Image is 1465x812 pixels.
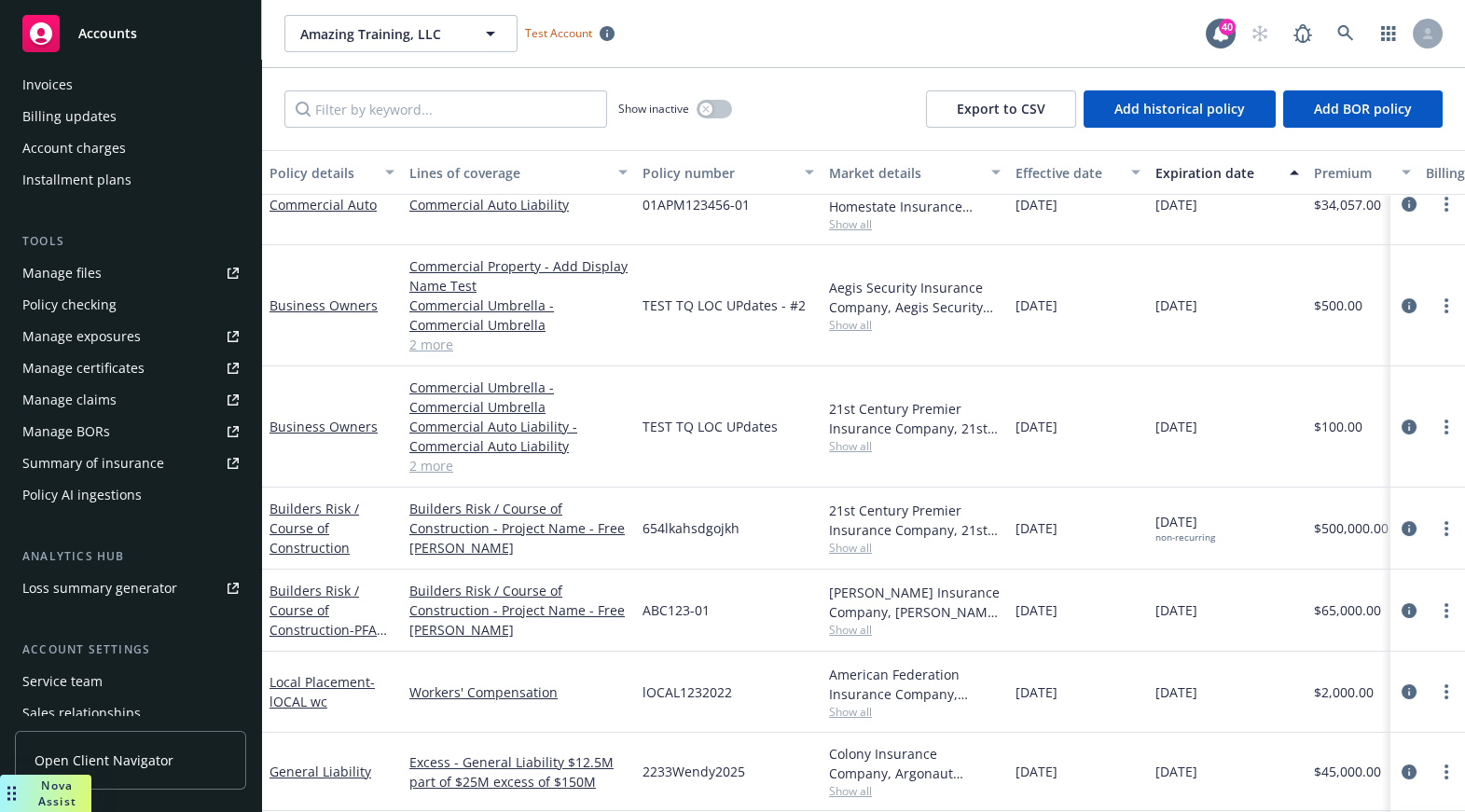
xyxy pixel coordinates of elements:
[1148,150,1306,195] button: Expiration date
[22,417,110,447] div: Manage BORs
[1314,163,1390,183] div: Premium
[22,385,117,415] div: Manage claims
[284,90,607,128] input: Filter by keyword...
[262,150,402,195] button: Policy details
[15,547,246,566] div: Analytics hub
[822,150,1008,195] button: Market details
[22,667,103,696] div: Service team
[409,378,628,417] a: Commercial Umbrella - Commercial Umbrella
[643,163,794,183] div: Policy number
[635,150,822,195] button: Policy number
[22,165,131,195] div: Installment plans
[1016,762,1057,781] span: [DATE]
[1435,681,1458,703] a: more
[618,101,689,117] span: Show inactive
[409,296,628,335] a: Commercial Umbrella - Commercial Umbrella
[829,783,1001,799] span: Show all
[1155,296,1197,315] span: [DATE]
[829,744,1001,783] div: Colony Insurance Company, Argonaut Insurance Company (Argo)
[15,640,246,659] div: Account settings
[409,417,628,456] a: Commercial Auto Liability - Commercial Auto Liability
[1016,195,1057,214] span: [DATE]
[1370,15,1407,52] a: Switch app
[270,418,378,435] a: Business Owners
[1008,150,1148,195] button: Effective date
[829,216,1001,232] span: Show all
[270,582,377,658] a: Builders Risk / Course of Construction
[22,353,145,383] div: Manage certificates
[15,70,246,100] a: Invoices
[1155,600,1197,620] span: [DATE]
[829,438,1001,454] span: Show all
[35,750,173,770] span: Open Client Navigator
[270,296,378,314] a: Business Owners
[926,90,1076,128] button: Export to CSV
[409,256,628,296] a: Commercial Property - Add Display Name Test
[1155,531,1215,544] div: non-recurring
[1155,195,1197,214] span: [DATE]
[284,15,518,52] button: Amazing Training, LLC
[15,7,246,60] a: Accounts
[409,195,628,214] a: Commercial Auto Liability
[829,704,1001,720] span: Show all
[1016,682,1057,702] span: [DATE]
[409,752,628,791] a: Excess - General Liability $12.5M part of $25M excess of $150M
[22,322,141,351] div: Manage exposures
[1435,416,1458,438] a: more
[15,698,246,728] a: Sales relationships
[38,778,76,809] span: Nova Assist
[1398,681,1420,703] a: circleInformation
[15,258,246,288] a: Manage files
[1398,193,1420,215] a: circleInformation
[1016,417,1057,436] span: [DATE]
[78,26,137,41] span: Accounts
[15,385,246,415] a: Manage claims
[829,317,1001,333] span: Show all
[1314,417,1362,436] span: $100.00
[1016,518,1057,538] span: [DATE]
[1398,761,1420,783] a: circleInformation
[22,102,117,131] div: Billing updates
[1435,295,1458,317] a: more
[829,665,1001,704] div: American Federation Insurance Company, Zurich Insurance Group, Zurich Insurance Group (Internatio...
[409,163,607,183] div: Lines of coverage
[15,573,246,603] a: Loss summary generator
[270,673,375,710] a: Local Placement
[643,682,732,702] span: lOCAL1232022
[22,133,126,163] div: Account charges
[270,500,359,557] a: Builders Risk / Course of Construction
[829,278,1001,317] div: Aegis Security Insurance Company, Aegis Security Insurance Company
[22,480,142,510] div: Policy AI ingestions
[1314,600,1381,620] span: $65,000.00
[15,102,246,131] a: Billing updates
[15,133,246,163] a: Account charges
[15,417,246,447] a: Manage BORs
[1306,150,1418,195] button: Premium
[409,335,628,354] a: 2 more
[643,762,745,781] span: 2233Wendy2025
[1241,15,1278,52] a: Start snowing
[829,622,1001,638] span: Show all
[15,480,246,510] a: Policy AI ingestions
[643,296,806,315] span: TEST TQ LOC UPdates - #2
[15,322,246,351] a: Manage exposures
[1016,163,1120,183] div: Effective date
[300,24,462,44] span: Amazing Training, LLC
[15,448,246,478] a: Summary of insurance
[22,290,117,320] div: Policy checking
[518,23,622,43] span: Test Account
[829,163,980,183] div: Market details
[270,163,374,183] div: Policy details
[1284,15,1321,52] a: Report a Bug
[1314,518,1389,538] span: $500,000.00
[1398,295,1420,317] a: circleInformation
[643,600,710,620] span: ABC123-01
[409,581,628,640] a: Builders Risk / Course of Construction - Project Name - Free [PERSON_NAME]
[829,501,1001,540] div: 21st Century Premier Insurance Company, 21st Century Insurance Group, RT Specialty Insurance Serv...
[409,499,628,557] a: Builders Risk / Course of Construction - Project Name - Free [PERSON_NAME]
[1398,416,1420,438] a: circleInformation
[1435,761,1458,783] a: more
[1398,599,1420,622] a: circleInformation
[1314,195,1381,214] span: $34,057.00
